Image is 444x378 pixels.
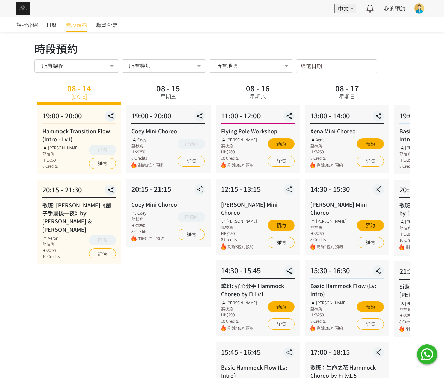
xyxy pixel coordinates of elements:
div: [PERSON_NAME] [399,219,436,225]
div: HK$290 [42,247,60,253]
div: 8 Credits [42,163,79,169]
span: 所有導師 [129,62,151,69]
div: 10 Credits [221,155,257,161]
div: 8 Credits [221,236,257,242]
div: [PERSON_NAME] [310,218,347,224]
span: 購買套票 [96,21,117,29]
img: fire.png [221,243,226,250]
div: [PERSON_NAME] Mini Choreo [310,200,384,216]
div: HK$250 [310,230,347,236]
div: 19:00 - 20:00 [131,111,205,124]
button: 預約 [268,301,295,312]
span: 剩餘2位可預約 [317,325,347,331]
div: 8 Credits [399,163,436,169]
button: 已滿 [89,235,116,245]
span: 課程介紹 [16,21,38,29]
div: [PERSON_NAME] [221,218,257,224]
img: fire.png [399,326,404,332]
div: Xena Mini Choreo [310,127,384,135]
div: [PERSON_NAME] Mini Choreo [221,200,295,216]
div: 星期六 [250,92,266,100]
img: fire.png [310,325,315,331]
div: 20:15 - 21:15 [131,184,205,197]
div: 08 - 17 [335,84,359,92]
div: HK$290 [221,312,257,318]
input: 篩選日期 [296,59,377,73]
div: 10 Credits [42,253,60,259]
div: 8 Credits [131,228,164,234]
span: 剩餘1位可預約 [406,244,436,251]
img: img_61c0148bb0266 [16,2,30,15]
div: 歌班: 好心分手 Hammock Choreo by Fi Lv1 [221,282,295,298]
div: 歌班: [PERSON_NAME]《劊子手最後一夜》by [PERSON_NAME] & [PERSON_NAME] [42,201,116,233]
div: 15:30 - 16:30 [310,265,384,279]
a: 詳情 [178,156,205,167]
div: 荔枝角 [399,151,436,157]
span: 剩餘1位可預約 [317,243,347,250]
div: [PERSON_NAME] [221,137,257,143]
img: fire.png [131,162,137,168]
div: Coey Mini Choreo [131,127,205,135]
div: Hammock Transition Flow (Intro - Lv1) [42,127,116,143]
span: 剩餘3位可預約 [317,162,343,168]
div: 19:00 - 20:00 [42,111,116,124]
div: 荔枝角 [399,225,436,231]
a: 日曆 [46,17,57,32]
div: HK$250 [310,312,347,318]
div: 8 Credits [310,318,347,324]
div: Coey [131,210,164,216]
div: 荔枝角 [131,216,164,222]
div: 荔枝角 [221,143,257,149]
div: Basic Hammock Flow (Lv: Intro) [310,282,384,298]
span: 日曆 [46,21,57,29]
div: 8 Credits [310,236,347,242]
div: 8 Credits [131,155,164,161]
div: 荔枝角 [310,224,347,230]
div: Flying Pole Workshop [221,127,295,135]
img: fire.png [310,162,315,168]
div: [PERSON_NAME] [399,300,436,306]
div: [PERSON_NAME] [42,145,79,151]
img: fire.png [310,243,315,250]
a: 時段預約 [66,17,87,32]
div: HK$290 [399,231,436,237]
div: 8 Credits [310,155,343,161]
div: [PERSON_NAME] [399,145,436,151]
div: Veron [42,235,60,241]
div: Coey [131,137,164,143]
a: 我的預約 [384,4,405,13]
div: 08 - 14 [67,84,91,92]
button: 已滿 [89,145,116,155]
div: 15:45 - 16:45 [221,347,295,360]
div: HK$250 [221,230,257,236]
div: 14:30 - 15:30 [310,184,384,197]
span: 剩餘2位可預約 [406,326,436,332]
div: 10 Credits [221,318,257,324]
div: 11:00 - 12:00 [221,111,295,124]
a: 課程介紹 [16,17,38,32]
div: 荔枝角 [42,151,79,157]
button: 預約 [268,220,295,231]
a: 詳情 [268,318,295,330]
div: [DATE] [71,92,87,100]
div: HK$250 [131,222,164,228]
div: Coey Mini Choreo [131,200,205,208]
span: 剩餘1位可預約 [138,235,164,242]
div: HK$250 [131,149,164,155]
img: fire.png [221,162,226,168]
img: fire.png [131,235,137,242]
button: 預約 [357,138,384,149]
a: 詳情 [89,158,116,169]
div: 時段預約 [34,40,410,56]
div: 17:00 - 18:15 [310,347,384,360]
div: 08 - 15 [156,84,180,92]
div: 荔枝角 [42,241,60,247]
a: 詳情 [178,229,205,240]
div: 20:15 - 21:30 [42,185,116,198]
div: 荔枝角 [310,143,343,149]
button: 預約 [357,220,384,231]
img: fire.png [399,244,404,251]
span: 時段預約 [66,21,87,29]
span: 剩餘3位可預約 [138,162,164,168]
